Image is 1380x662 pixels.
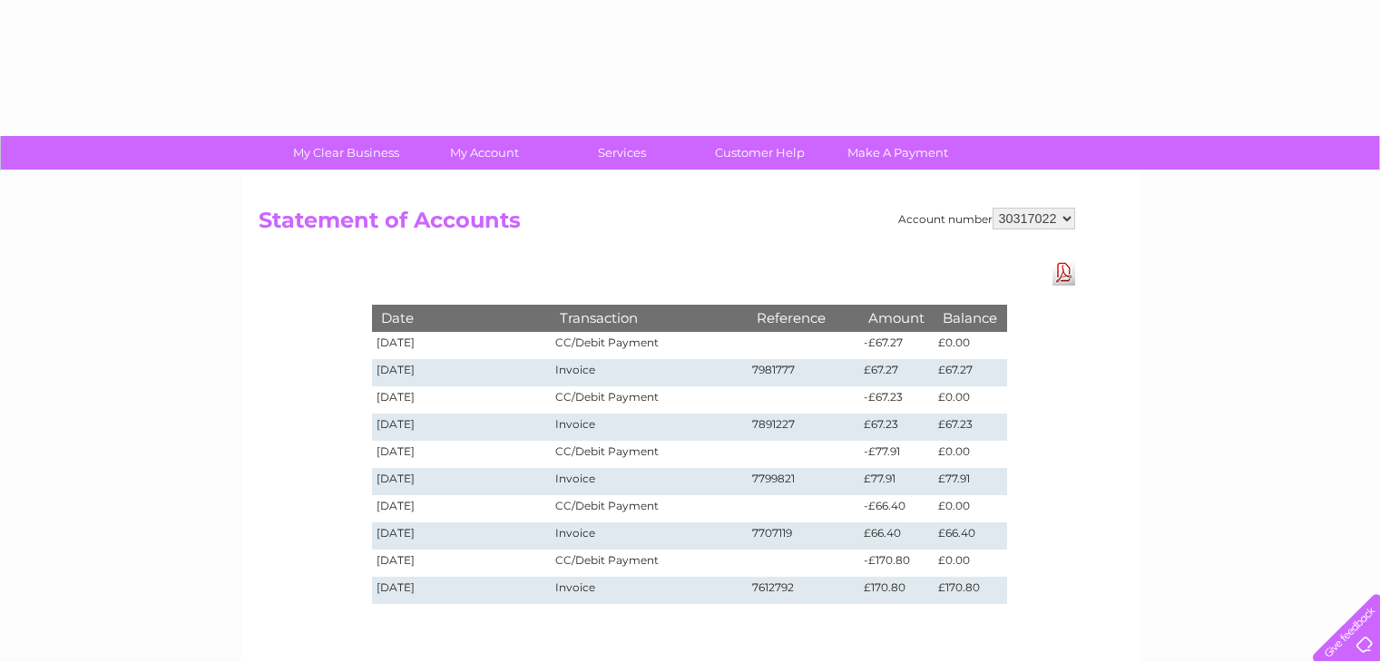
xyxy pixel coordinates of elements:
td: [DATE] [372,468,552,495]
th: Balance [934,305,1006,331]
th: Amount [859,305,934,331]
a: Download Pdf [1052,259,1075,286]
td: -£67.27 [859,332,934,359]
td: -£170.80 [859,550,934,577]
td: £67.27 [934,359,1006,386]
th: Reference [748,305,860,331]
td: 7799821 [748,468,860,495]
th: Transaction [551,305,747,331]
td: [DATE] [372,550,552,577]
td: CC/Debit Payment [551,386,747,414]
td: £0.00 [934,550,1006,577]
td: 7891227 [748,414,860,441]
td: 7981777 [748,359,860,386]
td: Invoice [551,359,747,386]
td: Invoice [551,468,747,495]
td: Invoice [551,522,747,550]
td: £77.91 [859,468,934,495]
td: £0.00 [934,441,1006,468]
td: -£77.91 [859,441,934,468]
td: -£67.23 [859,386,934,414]
td: [DATE] [372,332,552,359]
td: [DATE] [372,577,552,604]
td: 7612792 [748,577,860,604]
td: £66.40 [859,522,934,550]
a: Services [547,136,697,170]
td: CC/Debit Payment [551,441,747,468]
td: £67.27 [859,359,934,386]
td: £67.23 [934,414,1006,441]
td: £66.40 [934,522,1006,550]
td: £0.00 [934,495,1006,522]
td: £67.23 [859,414,934,441]
td: -£66.40 [859,495,934,522]
th: Date [372,305,552,331]
td: CC/Debit Payment [551,550,747,577]
td: £77.91 [934,468,1006,495]
td: CC/Debit Payment [551,332,747,359]
a: Make A Payment [823,136,973,170]
a: My Account [409,136,559,170]
td: [DATE] [372,414,552,441]
td: Invoice [551,414,747,441]
td: CC/Debit Payment [551,495,747,522]
td: £170.80 [934,577,1006,604]
td: £0.00 [934,332,1006,359]
a: My Clear Business [271,136,421,170]
td: [DATE] [372,386,552,414]
td: [DATE] [372,495,552,522]
td: £170.80 [859,577,934,604]
td: [DATE] [372,441,552,468]
td: [DATE] [372,359,552,386]
td: 7707119 [748,522,860,550]
td: [DATE] [372,522,552,550]
h2: Statement of Accounts [259,208,1075,242]
td: £0.00 [934,386,1006,414]
a: Customer Help [685,136,835,170]
td: Invoice [551,577,747,604]
div: Account number [898,208,1075,229]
